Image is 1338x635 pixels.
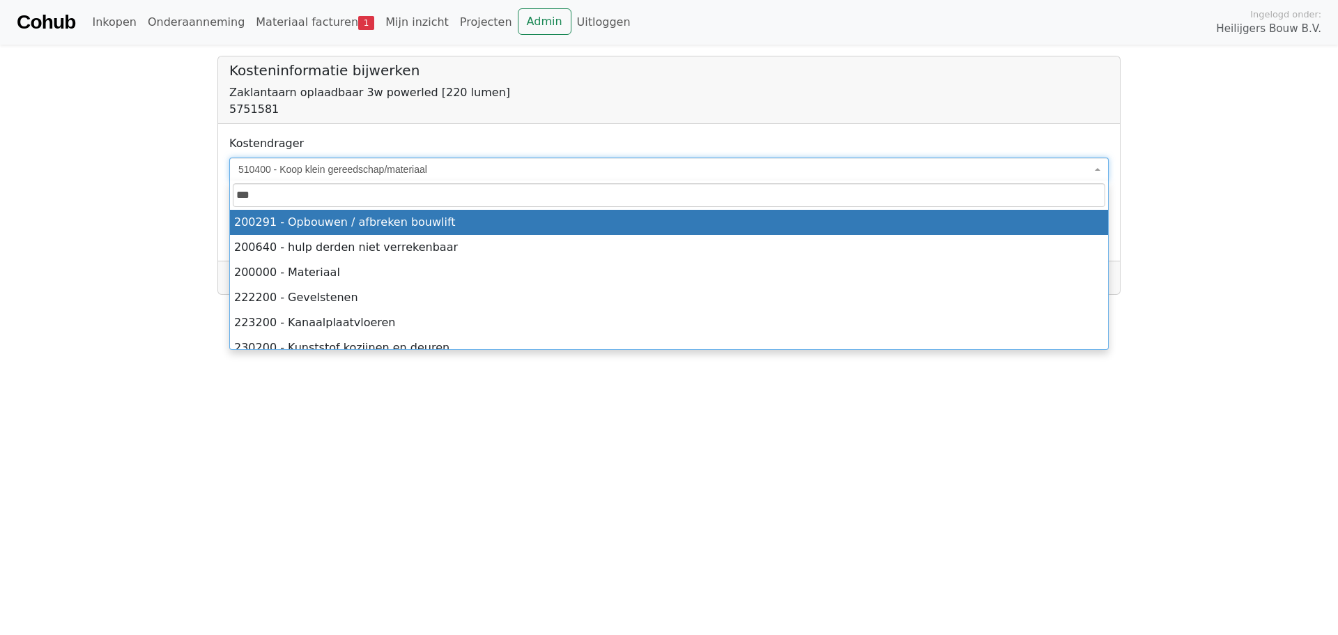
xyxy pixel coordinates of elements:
[250,8,380,36] a: Materiaal facturen1
[229,158,1109,181] span: 510400 - Koop klein gereedschap/materiaal
[230,260,1108,285] li: 200000 - Materiaal
[229,62,1109,79] h5: Kosteninformatie bijwerken
[142,8,250,36] a: Onderaanneming
[229,101,1109,118] div: 5751581
[230,335,1108,360] li: 230200 - Kunststof kozijnen en deuren
[229,135,304,152] label: Kostendrager
[17,6,75,39] a: Cohub
[86,8,141,36] a: Inkopen
[518,8,571,35] a: Admin
[1216,21,1321,37] span: Heilijgers Bouw B.V.
[380,8,454,36] a: Mijn inzicht
[238,162,1091,176] span: 510400 - Koop klein gereedschap/materiaal
[230,285,1108,310] li: 222200 - Gevelstenen
[358,16,374,30] span: 1
[229,84,1109,101] div: Zaklantaarn oplaadbaar 3w powerled [220 lumen]
[230,210,1108,235] li: 200291 - Opbouwen / afbreken bouwlift
[454,8,518,36] a: Projecten
[1250,8,1321,21] span: Ingelogd onder:
[230,310,1108,335] li: 223200 - Kanaalplaatvloeren
[571,8,636,36] a: Uitloggen
[230,235,1108,260] li: 200640 - hulp derden niet verrekenbaar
